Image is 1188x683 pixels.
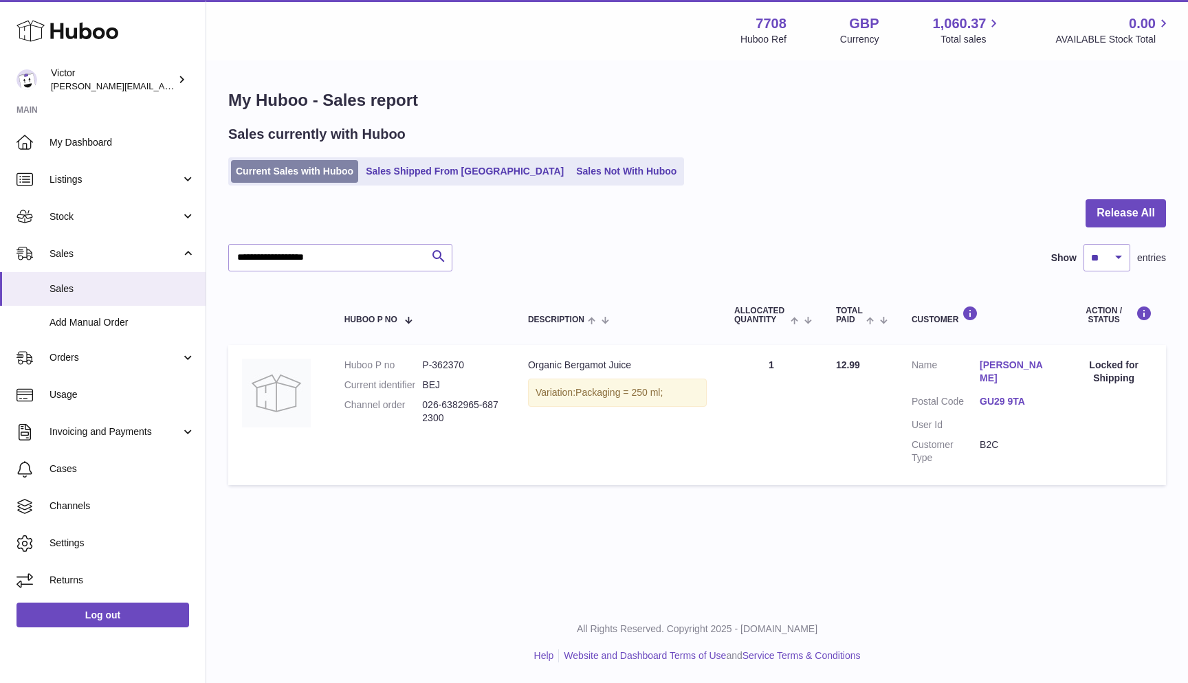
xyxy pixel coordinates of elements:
[49,210,181,223] span: Stock
[51,80,276,91] span: [PERSON_NAME][EMAIL_ADDRESS][DOMAIN_NAME]
[228,89,1166,111] h1: My Huboo - Sales report
[1055,33,1171,46] span: AVAILABLE Stock Total
[231,160,358,183] a: Current Sales with Huboo
[16,69,37,90] img: victor@erbology.co
[49,574,195,587] span: Returns
[912,395,980,412] dt: Postal Code
[849,14,879,33] strong: GBP
[912,418,980,432] dt: User Id
[1051,251,1077,265] label: Show
[836,306,863,324] span: Total paid
[49,425,181,438] span: Invoicing and Payments
[49,462,195,475] span: Cases
[49,316,195,329] span: Add Manual Order
[344,379,423,392] dt: Current identifier
[49,247,181,260] span: Sales
[1086,199,1166,227] button: Release All
[49,282,195,295] span: Sales
[344,399,423,425] dt: Channel order
[228,125,406,144] h2: Sales currently with Huboo
[734,306,787,324] span: ALLOCATED Quantity
[933,14,987,33] span: 1,060.37
[16,603,189,627] a: Log out
[49,500,195,513] span: Channels
[720,345,822,484] td: 1
[344,359,423,372] dt: Huboo P no
[980,438,1048,464] dd: B2C
[559,649,860,662] li: and
[534,650,554,661] a: Help
[344,315,397,324] span: Huboo P no
[571,160,681,183] a: Sales Not With Huboo
[836,359,860,370] span: 12.99
[756,14,786,33] strong: 7708
[49,136,195,149] span: My Dashboard
[51,67,175,93] div: Victor
[980,359,1048,385] a: [PERSON_NAME]
[940,33,1002,46] span: Total sales
[1075,306,1152,324] div: Action / Status
[49,388,195,401] span: Usage
[575,387,663,398] span: Packaging = 250 ml;
[1129,14,1156,33] span: 0.00
[1137,251,1166,265] span: entries
[528,315,584,324] span: Description
[564,650,726,661] a: Website and Dashboard Terms of Use
[361,160,569,183] a: Sales Shipped From [GEOGRAPHIC_DATA]
[740,33,786,46] div: Huboo Ref
[217,623,1177,636] p: All Rights Reserved. Copyright 2025 - [DOMAIN_NAME]
[933,14,1002,46] a: 1,060.37 Total sales
[422,399,500,425] dd: 026-6382965-6872300
[49,173,181,186] span: Listings
[912,306,1048,324] div: Customer
[49,537,195,550] span: Settings
[980,395,1048,408] a: GU29 9TA
[422,359,500,372] dd: P-362370
[49,351,181,364] span: Orders
[1055,14,1171,46] a: 0.00 AVAILABLE Stock Total
[912,438,980,464] dt: Customer Type
[912,359,980,388] dt: Name
[242,359,311,427] img: no-photo.jpg
[422,379,500,392] dd: BEJ
[1075,359,1152,385] div: Locked for Shipping
[528,359,707,372] div: Organic Bergamot Juice
[528,379,707,407] div: Variation:
[742,650,861,661] a: Service Terms & Conditions
[840,33,879,46] div: Currency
